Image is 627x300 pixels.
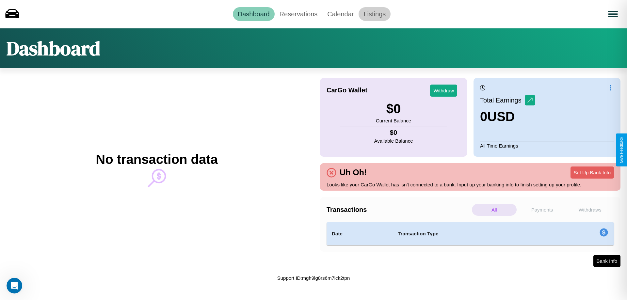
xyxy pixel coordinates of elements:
h4: $ 0 [374,129,413,136]
p: All Time Earnings [480,141,614,150]
h2: No transaction data [96,152,217,167]
h1: Dashboard [7,35,100,62]
iframe: Intercom live chat [7,278,22,293]
table: simple table [327,222,614,245]
p: Support ID: mgh9lg8rs6m7lck2tpn [277,274,350,282]
p: All [472,204,517,216]
h4: CarGo Wallet [327,87,367,94]
p: Available Balance [374,136,413,145]
h4: Transactions [327,206,470,213]
h4: Transaction Type [398,230,546,238]
p: Payments [520,204,565,216]
button: Withdraw [430,85,457,97]
button: Open menu [604,5,622,23]
div: Give Feedback [619,137,624,163]
p: Total Earnings [480,94,525,106]
button: Set Up Bank Info [571,166,614,179]
p: Looks like your CarGo Wallet has isn't connected to a bank. Input up your banking info to finish ... [327,180,614,189]
p: Current Balance [376,116,411,125]
h3: $ 0 [376,102,411,116]
h4: Date [332,230,387,238]
a: Calendar [322,7,359,21]
a: Listings [359,7,391,21]
a: Reservations [275,7,323,21]
p: Withdraws [568,204,612,216]
button: Bank Info [593,255,620,267]
h3: 0 USD [480,109,535,124]
h4: Uh Oh! [336,168,370,177]
a: Dashboard [233,7,275,21]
